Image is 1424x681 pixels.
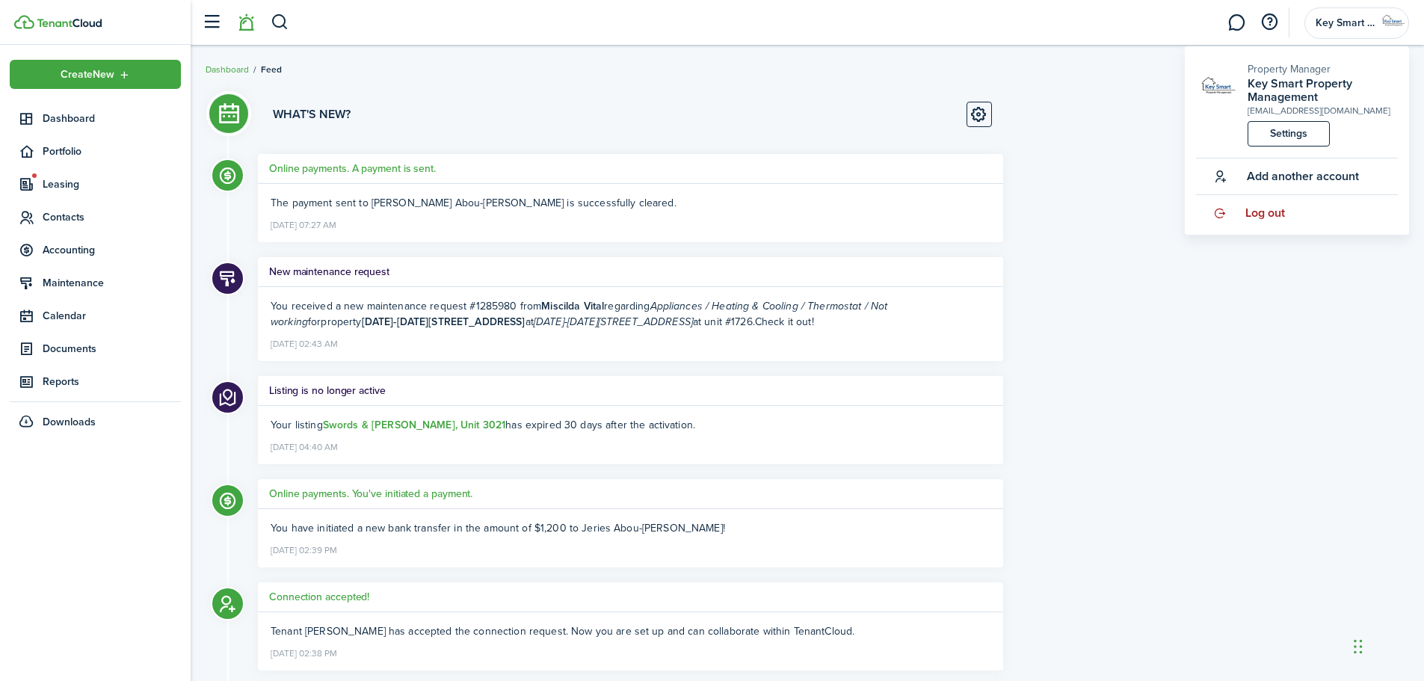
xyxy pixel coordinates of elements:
a: Log out [1196,195,1398,231]
time: [DATE] 04:40 AM [271,436,338,455]
h5: New maintenance request [269,264,389,280]
span: Tenant [PERSON_NAME] has accepted the connection request. Now you are set up and can collaborate ... [271,623,854,639]
ng-component: Your listing has expired 30 days after the activation. [271,417,695,433]
h5: Listing is no longer active [269,383,386,398]
span: You have initiated a new bank transfer in the amount of $1,200 to Jeries Abou-[PERSON_NAME]! [271,520,725,536]
span: Accounting [43,242,181,258]
img: Key Smart Property Management [1200,72,1236,108]
button: Open menu [10,60,181,89]
div: [EMAIL_ADDRESS][DOMAIN_NAME] [1248,104,1398,117]
a: Reports [10,367,181,396]
b: Miscilda Vital [541,298,604,314]
button: Open sidebar [197,8,226,37]
span: Add another account [1247,170,1359,183]
span: Leasing [43,176,181,192]
ng-component: You received a new maintenance request #1285980 from regarding for Check it out! [271,298,887,330]
span: Documents [43,341,181,357]
a: Dashboard [206,63,249,76]
h5: Online payments. You've initiated a payment. [269,486,472,502]
a: Settings [1248,121,1330,147]
a: Dashboard [10,104,181,133]
h3: What's new? [273,105,351,123]
time: [DATE] 07:27 AM [271,214,336,233]
button: Add another account [1196,158,1359,194]
h5: Connection accepted! [269,589,369,605]
time: [DATE] 02:43 AM [271,333,338,352]
button: Open resource center [1257,10,1282,35]
span: Feed [261,63,282,76]
span: Key Smart Property Management [1316,18,1375,28]
a: Key Smart Property Management [1248,77,1398,104]
img: TenantCloud [37,19,102,28]
i: [DATE]-[DATE][STREET_ADDRESS] [534,314,693,330]
h5: Online payments. A payment is sent. [269,161,436,176]
time: [DATE] 02:38 PM [271,642,337,662]
span: Maintenance [43,275,181,291]
span: Property Manager [1248,61,1331,77]
b: [DATE]-[DATE][STREET_ADDRESS] [362,314,525,330]
span: Log out [1245,206,1285,220]
span: The payment sent to [PERSON_NAME] Abou-[PERSON_NAME] is successfully cleared. [271,195,676,211]
span: Portfolio [43,144,181,159]
a: Messaging [1222,4,1251,42]
span: Calendar [43,308,181,324]
span: Contacts [43,209,181,225]
span: Create New [61,70,114,80]
button: Search [271,10,289,35]
a: Swords & [PERSON_NAME], Unit 3021 [323,417,506,433]
time: [DATE] 02:39 PM [271,539,337,558]
i: Appliances / Heating & Cooling / Thermostat / Not working [271,298,887,330]
span: Reports [43,374,181,389]
div: Drag [1354,624,1363,669]
img: Key Smart Property Management [1381,11,1405,35]
span: Downloads [43,414,96,430]
iframe: Chat Widget [1349,609,1424,681]
span: property at at unit #1726. [321,314,755,330]
img: TenantCloud [14,15,34,29]
span: Dashboard [43,111,181,126]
